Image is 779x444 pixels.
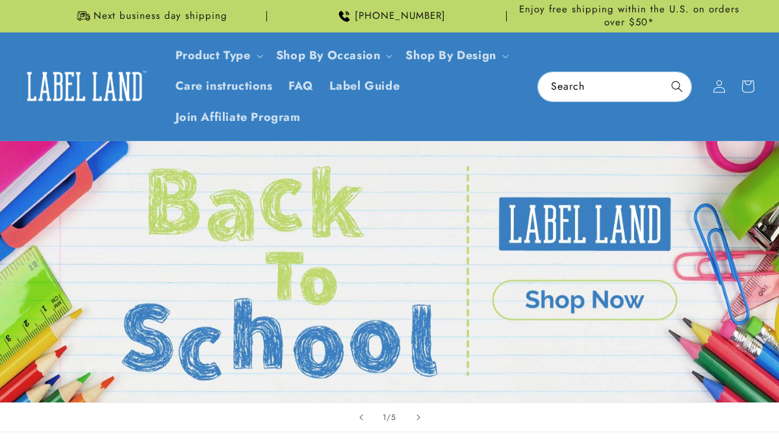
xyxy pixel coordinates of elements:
[398,40,513,71] summary: Shop By Design
[404,403,433,432] button: Next slide
[175,47,251,64] a: Product Type
[387,411,391,424] span: /
[281,71,322,101] a: FAQ
[405,47,496,64] a: Shop By Design
[347,403,376,432] button: Previous slide
[19,66,149,107] img: Label Land
[391,411,396,424] span: 5
[175,79,273,94] span: Care instructions
[276,48,381,63] span: Shop By Occasion
[512,3,747,29] span: Enjoy free shipping within the U.S. on orders over $50*
[168,102,309,133] a: Join Affiliate Program
[329,79,400,94] span: Label Guide
[15,61,155,111] a: Label Land
[383,411,387,424] span: 1
[175,110,301,125] span: Join Affiliate Program
[355,10,446,23] span: [PHONE_NUMBER]
[663,72,691,101] button: Search
[168,71,281,101] a: Care instructions
[168,40,268,71] summary: Product Type
[94,10,227,23] span: Next business day shipping
[322,71,408,101] a: Label Guide
[288,79,314,94] span: FAQ
[268,40,398,71] summary: Shop By Occasion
